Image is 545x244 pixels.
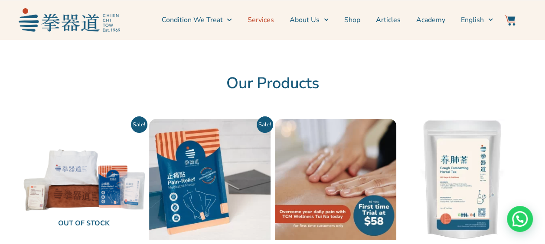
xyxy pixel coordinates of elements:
span: Sale! [257,116,273,133]
a: Academy [416,9,445,31]
img: Chien Chi Tow Pain-Relief Medicated Plaster [149,119,271,240]
img: Cough Combatting Herbal Tea [401,119,522,240]
a: About Us [290,9,329,31]
img: SG60 Wellness Bag [23,119,145,240]
nav: Menu [124,9,493,31]
h2: Our Products [23,74,522,93]
span: Sale! [131,116,147,133]
a: Articles [376,9,401,31]
a: Condition We Treat [161,9,232,31]
a: English [461,9,493,31]
img: Tuina Trial [275,119,396,240]
span: Out of stock [30,215,138,233]
a: Services [248,9,274,31]
a: Out of stock [23,119,145,240]
img: Website Icon-03 [505,15,515,26]
a: Shop [344,9,360,31]
span: English [461,15,484,25]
